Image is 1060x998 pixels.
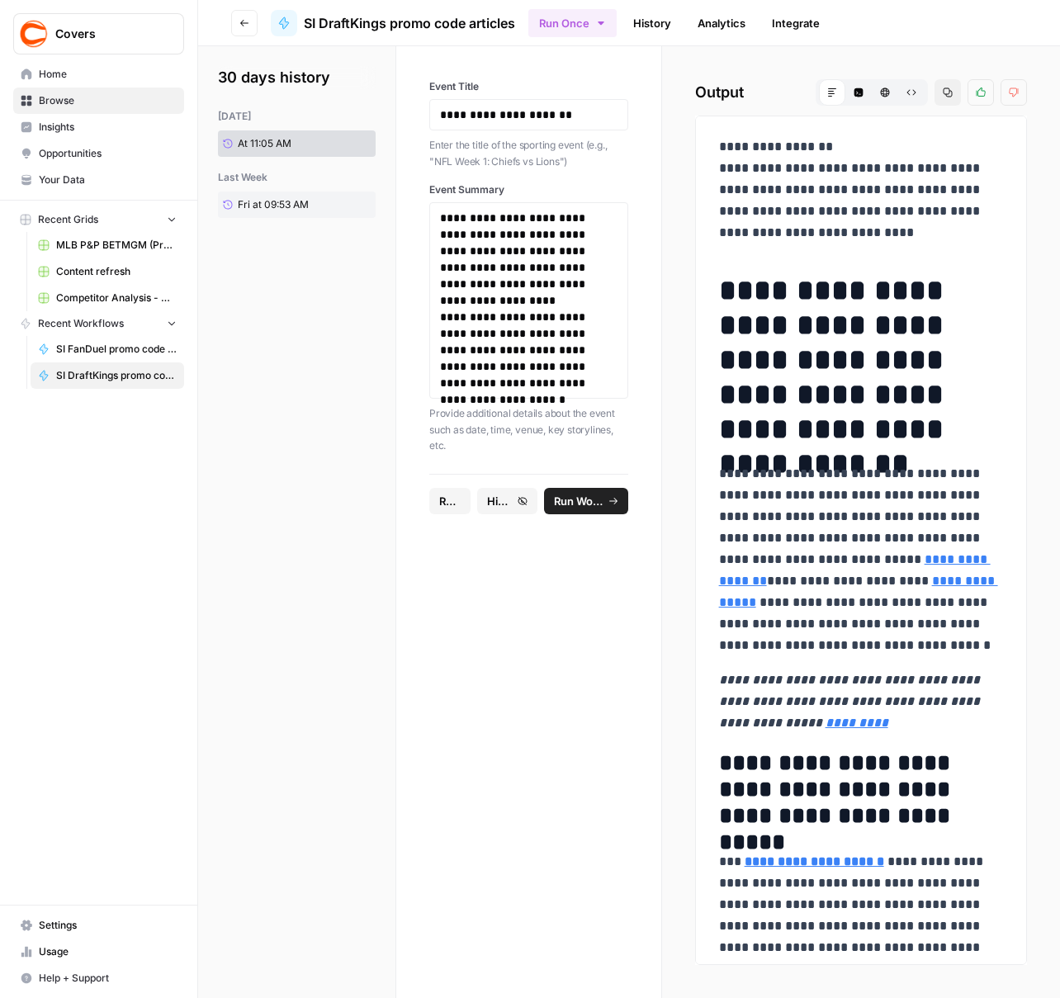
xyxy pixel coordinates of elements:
[238,197,309,212] span: Fri at 09:53 AM
[688,10,755,36] a: Analytics
[218,130,341,157] a: At 11:05 AM
[13,140,184,167] a: Opportunities
[528,9,617,37] button: Run Once
[39,146,177,161] span: Opportunities
[429,137,628,169] p: Enter the title of the sporting event (e.g., "NFL Week 1: Chiefs vs Lions")
[13,167,184,193] a: Your Data
[439,493,461,509] span: Reset
[13,912,184,939] a: Settings
[13,207,184,232] button: Recent Grids
[39,93,177,108] span: Browse
[55,26,155,42] span: Covers
[623,10,681,36] a: History
[271,10,515,36] a: SI DraftKings promo code articles
[13,965,184,991] button: Help + Support
[13,61,184,88] a: Home
[19,19,49,49] img: Covers Logo
[429,488,471,514] button: Reset
[56,291,177,305] span: Competitor Analysis - URL Specific Grid
[429,79,628,94] label: Event Title
[56,264,177,279] span: Content refresh
[429,182,628,197] label: Event Summary
[218,66,376,89] h2: 30 days history
[39,120,177,135] span: Insights
[13,311,184,336] button: Recent Workflows
[56,342,177,357] span: SI FanDuel promo code articles
[218,170,376,185] div: last week
[487,493,513,509] span: History
[31,232,184,258] a: MLB P&P BETMGM (Production) Grid (1)
[38,212,98,227] span: Recent Grids
[31,285,184,311] a: Competitor Analysis - URL Specific Grid
[38,316,124,331] span: Recent Workflows
[762,10,830,36] a: Integrate
[31,336,184,362] a: SI FanDuel promo code articles
[695,79,1027,106] h2: Output
[218,192,341,218] a: Fri at 09:53 AM
[13,114,184,140] a: Insights
[544,488,627,514] button: Run Workflow
[39,67,177,82] span: Home
[31,258,184,285] a: Content refresh
[39,944,177,959] span: Usage
[56,368,177,383] span: SI DraftKings promo code articles
[218,109,376,124] div: [DATE]
[304,13,515,33] span: SI DraftKings promo code articles
[238,136,291,151] span: At 11:05 AM
[39,173,177,187] span: Your Data
[13,88,184,114] a: Browse
[31,362,184,389] a: SI DraftKings promo code articles
[13,13,184,54] button: Workspace: Covers
[39,918,177,933] span: Settings
[429,405,628,454] p: Provide additional details about the event such as date, time, venue, key storylines, etc.
[554,493,603,509] span: Run Workflow
[13,939,184,965] a: Usage
[39,971,177,986] span: Help + Support
[56,238,177,253] span: MLB P&P BETMGM (Production) Grid (1)
[477,488,537,514] button: History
